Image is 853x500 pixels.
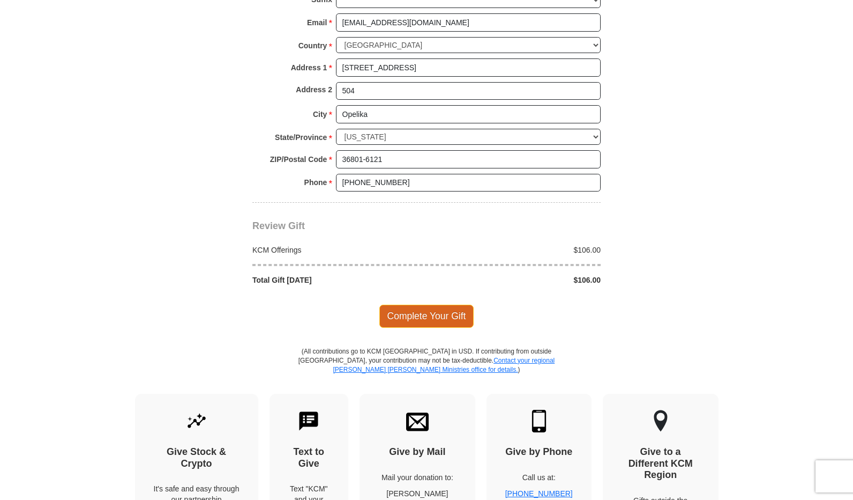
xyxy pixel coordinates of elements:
[426,245,607,255] div: $106.00
[247,245,427,255] div: KCM Offerings
[333,357,555,373] a: Contact your regional [PERSON_NAME] [PERSON_NAME] Ministries office for details.
[528,410,550,432] img: mobile.svg
[313,107,327,122] strong: City
[505,472,573,483] p: Call us at:
[270,152,327,167] strong: ZIP/Postal Code
[505,446,573,458] h4: Give by Phone
[304,175,327,190] strong: Phone
[653,410,668,432] img: other-region
[378,446,457,458] h4: Give by Mail
[252,220,305,231] span: Review Gift
[505,489,573,498] a: [PHONE_NUMBER]
[185,410,208,432] img: give-by-stock.svg
[291,60,327,75] strong: Address 1
[298,38,327,53] strong: Country
[307,15,327,30] strong: Email
[154,446,240,469] h4: Give Stock & Crypto
[622,446,700,481] h4: Give to a Different KCM Region
[406,410,429,432] img: envelope.svg
[247,275,427,285] div: Total Gift [DATE]
[379,305,474,327] span: Complete Your Gift
[378,472,457,483] p: Mail your donation to:
[275,130,327,145] strong: State/Province
[297,410,320,432] img: text-to-give.svg
[296,82,332,97] strong: Address 2
[288,446,330,469] h4: Text to Give
[298,347,555,394] p: (All contributions go to KCM [GEOGRAPHIC_DATA] in USD. If contributing from outside [GEOGRAPHIC_D...
[426,275,607,285] div: $106.00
